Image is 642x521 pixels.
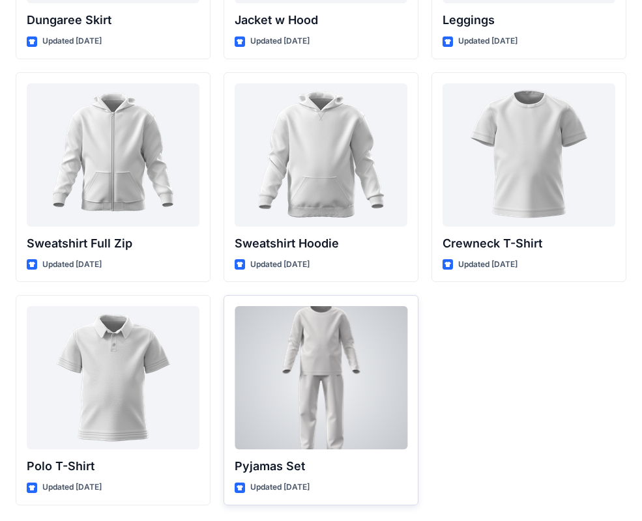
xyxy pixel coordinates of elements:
p: Sweatshirt Hoodie [235,234,407,253]
p: Updated [DATE] [42,258,102,272]
a: Sweatshirt Hoodie [235,83,407,227]
p: Updated [DATE] [458,35,518,48]
p: Updated [DATE] [458,258,518,272]
p: Polo T-Shirt [27,457,199,475]
p: Updated [DATE] [250,35,310,48]
p: Updated [DATE] [42,481,102,494]
a: Sweatshirt Full Zip [27,83,199,227]
a: Pyjamas Set [235,306,407,449]
a: Polo T-Shirt [27,306,199,449]
p: Updated [DATE] [42,35,102,48]
p: Leggings [443,11,615,29]
p: Updated [DATE] [250,258,310,272]
p: Sweatshirt Full Zip [27,234,199,253]
p: Updated [DATE] [250,481,310,494]
p: Crewneck T-Shirt [443,234,615,253]
p: Dungaree Skirt [27,11,199,29]
a: Crewneck T-Shirt [443,83,615,227]
p: Pyjamas Set [235,457,407,475]
p: Jacket w Hood [235,11,407,29]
